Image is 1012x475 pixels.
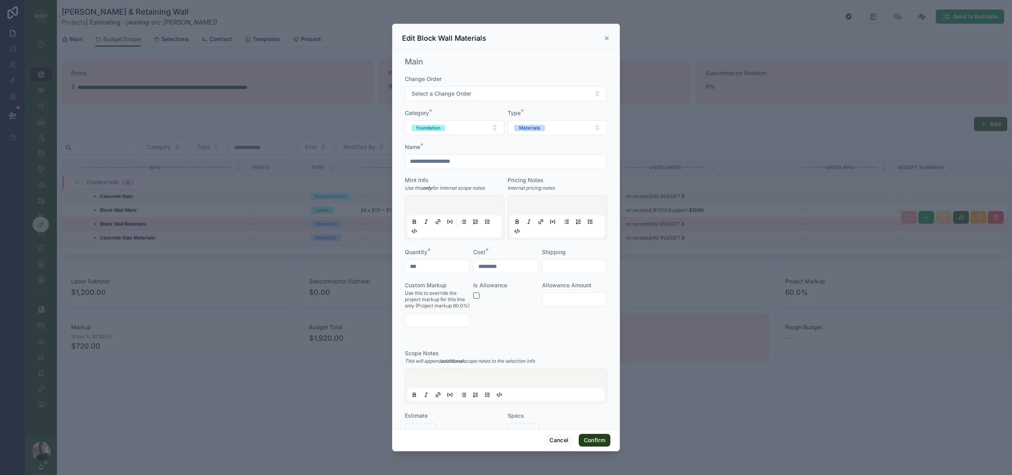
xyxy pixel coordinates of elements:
span: Type [508,109,521,116]
span: Select a Change Order [412,90,471,98]
button: Confirm [579,434,610,447]
span: Change Order [405,75,442,82]
h3: Edit Block Wall Materials [402,34,486,43]
strong: only [423,185,432,191]
span: Shipping [542,249,566,255]
span: Use this to override the project markup for this line only (Project markup 60.0%) [405,290,470,309]
span: Cost [473,249,485,255]
span: Pricing Notes [508,177,544,183]
span: Is Allowance [473,282,507,288]
span: Mint Info [405,177,428,183]
strong: additional [441,358,463,364]
button: Select Button [508,120,607,135]
button: Select Button [405,120,504,135]
span: Allowance Amount [542,282,591,288]
span: Name [405,143,420,150]
button: Select Button [405,86,607,101]
span: Quantity [405,249,427,255]
span: Custom Markup [405,282,447,288]
span: Estimate [405,412,428,419]
em: Use this for internal scope notes [405,185,485,191]
span: Category [405,109,429,116]
em: Internal pricing notes [508,185,555,191]
span: Specs [508,412,524,419]
span: Scope Notes [405,350,439,356]
em: This will append scope notes to the selection info [405,358,535,364]
button: Cancel [544,434,574,447]
div: Materials [519,125,540,131]
div: foundation [416,125,440,131]
h1: Main [405,56,423,67]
